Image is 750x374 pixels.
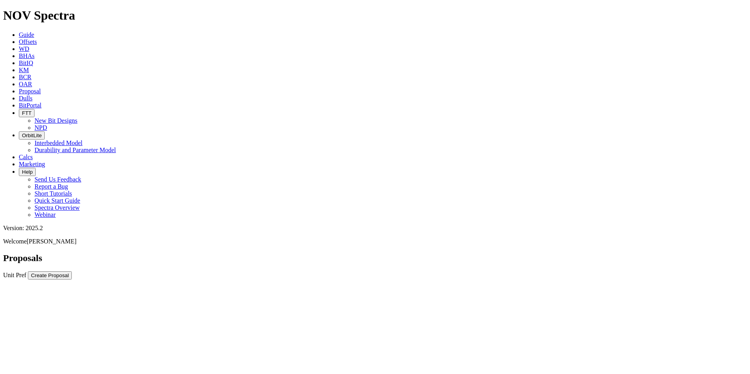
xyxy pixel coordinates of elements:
[3,253,747,263] h2: Proposals
[35,204,80,211] a: Spectra Overview
[19,154,33,160] a: Calcs
[35,211,56,218] a: Webinar
[19,45,29,52] a: WD
[19,53,35,59] a: BHAs
[19,109,35,117] button: FTT
[19,131,45,140] button: OrbitLite
[35,197,80,204] a: Quick Start Guide
[35,124,47,131] a: NPD
[19,60,33,66] a: BitIQ
[19,81,32,87] a: OAR
[19,74,31,80] a: BCR
[3,225,747,232] div: Version: 2025.2
[35,183,68,190] a: Report a Bug
[3,272,26,278] a: Unit Pref
[19,88,41,94] a: Proposal
[19,168,36,176] button: Help
[3,238,747,245] p: Welcome
[19,31,34,38] a: Guide
[19,102,42,109] a: BitPortal
[19,95,33,102] a: Dulls
[19,38,37,45] a: Offsets
[19,161,45,167] a: Marketing
[22,133,42,138] span: OrbitLite
[35,117,77,124] a: New Bit Designs
[28,271,72,280] button: Create Proposal
[35,140,82,146] a: Interbedded Model
[35,190,72,197] a: Short Tutorials
[19,67,29,73] a: KM
[22,169,33,175] span: Help
[27,238,76,245] span: [PERSON_NAME]
[22,110,31,116] span: FTT
[3,8,747,23] h1: NOV Spectra
[35,147,116,153] a: Durability and Parameter Model
[35,176,81,183] a: Send Us Feedback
